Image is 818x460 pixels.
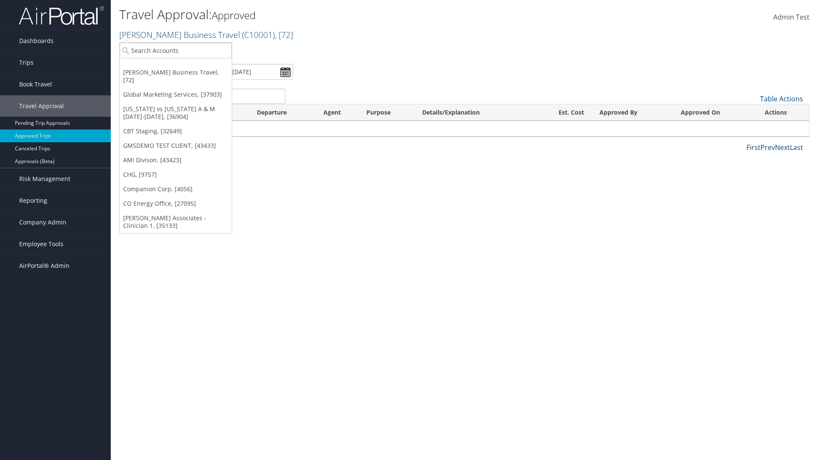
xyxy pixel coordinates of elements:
a: CBT Staging, [32649] [120,124,232,138]
a: [PERSON_NAME] Business Travel, [72] [120,65,232,87]
span: Trips [19,52,34,73]
td: No data available in table [120,121,809,136]
a: Global Marketing Services, [37903] [120,87,232,102]
th: Departure: activate to sort column ascending [249,104,316,121]
th: Purpose [359,104,414,121]
a: Table Actions [760,94,803,103]
p: Filter: [119,45,579,56]
span: Travel Approval [19,95,64,117]
th: Actions [757,104,809,121]
span: AirPortal® Admin [19,255,69,276]
span: Reporting [19,190,47,211]
input: Search Accounts [120,43,232,58]
span: , [ 72 ] [275,29,293,40]
span: Company Admin [19,212,66,233]
span: Risk Management [19,168,70,190]
a: Prev [760,143,775,152]
small: Approved [212,8,256,22]
span: ( C10001 ) [242,29,275,40]
a: [US_STATE] vs [US_STATE] A & M [DATE]-[DATE], [36904] [120,102,232,124]
a: CHG, [9757] [120,167,232,182]
th: Approved By: activate to sort column ascending [592,104,674,121]
a: AMI Divison, [43423] [120,153,232,167]
h1: Travel Approval: [119,6,579,23]
span: Dashboards [19,30,54,52]
th: Agent [316,104,359,121]
a: Companion Corp, [4056] [120,182,232,196]
span: Admin Test [773,12,809,22]
span: Book Travel [19,74,52,95]
a: [PERSON_NAME] Business Travel [119,29,293,40]
th: Approved On: activate to sort column ascending [673,104,757,121]
img: airportal-logo.png [19,6,104,26]
a: CO Energy Office, [27095] [120,196,232,211]
a: Admin Test [773,4,809,31]
a: Next [775,143,790,152]
th: Est. Cost: activate to sort column ascending [533,104,592,121]
span: Employee Tools [19,233,63,255]
a: [PERSON_NAME] Associates - Clinician 1, [35133] [120,211,232,233]
a: First [746,143,760,152]
a: Last [790,143,803,152]
a: GMSDEMO TEST CLIENT, [43433] [120,138,232,153]
input: [DATE] - [DATE] [204,64,293,80]
th: Details/Explanation [415,104,533,121]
